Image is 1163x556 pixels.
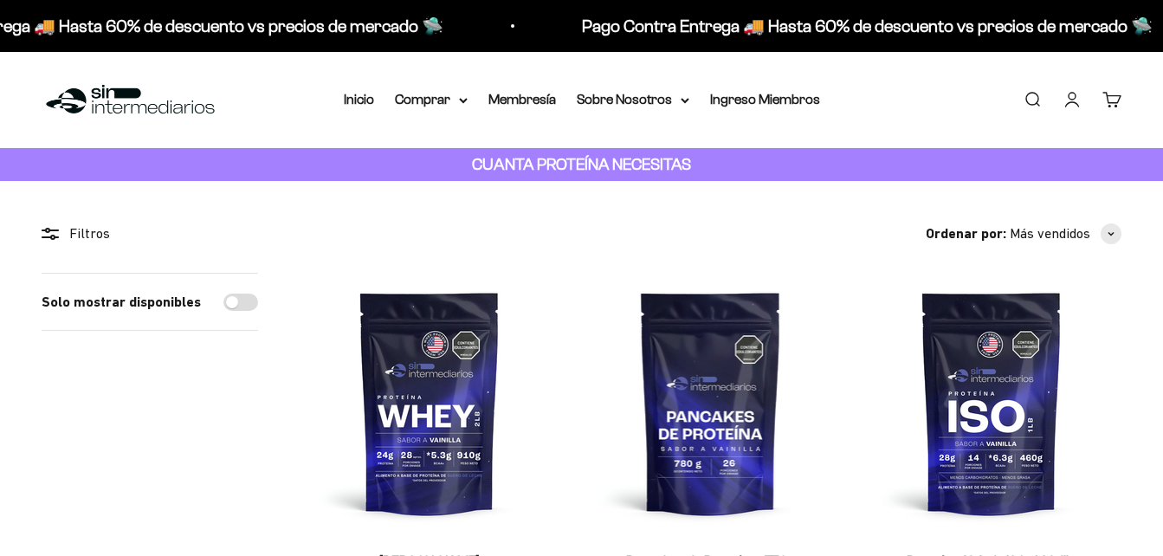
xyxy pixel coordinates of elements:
[1010,223,1121,245] button: Más vendidos
[488,92,556,107] a: Membresía
[577,88,689,111] summary: Sobre Nosotros
[1010,223,1090,245] span: Más vendidos
[344,92,374,107] a: Inicio
[710,92,820,107] a: Ingreso Miembros
[472,155,691,173] strong: CUANTA PROTEÍNA NECESITAS
[580,12,1151,40] p: Pago Contra Entrega 🚚 Hasta 60% de descuento vs precios de mercado 🛸
[395,88,468,111] summary: Comprar
[42,291,201,314] label: Solo mostrar disponibles
[42,223,258,245] div: Filtros
[926,223,1006,245] span: Ordenar por:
